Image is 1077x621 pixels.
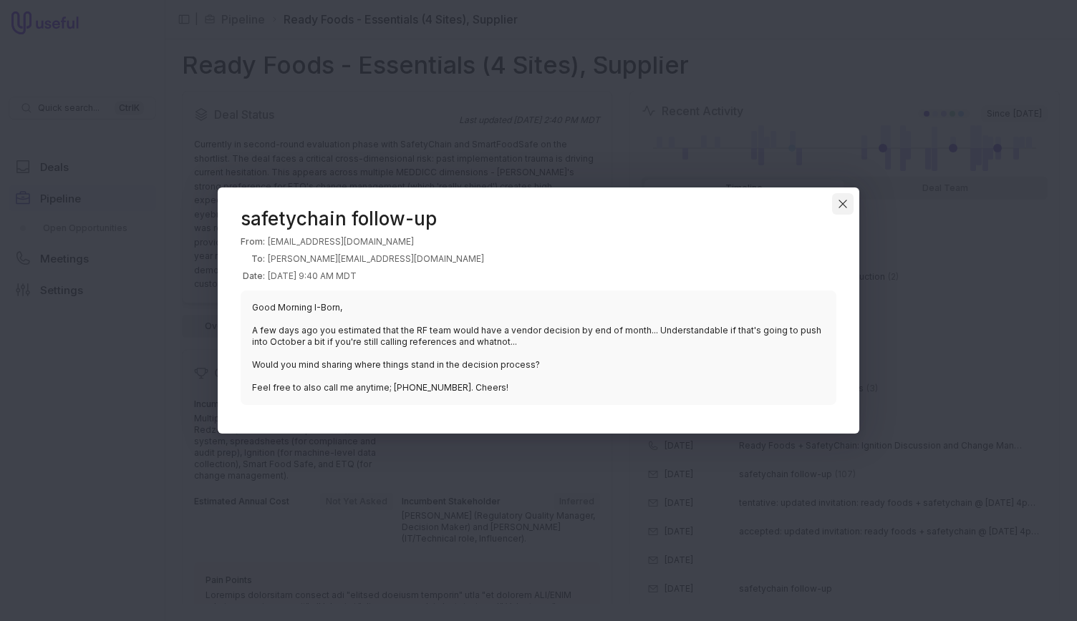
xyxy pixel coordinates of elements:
[241,268,268,285] th: Date:
[832,193,854,215] button: Close
[241,290,836,405] blockquote: Good Morning I-Born, A few days ago you estimated that the RF team would have a vendor decision b...
[241,250,268,268] th: To:
[268,270,357,281] time: [DATE] 9:40 AM MDT
[268,250,484,268] td: [PERSON_NAME][EMAIL_ADDRESS][DOMAIN_NAME]
[268,233,484,250] td: [EMAIL_ADDRESS][DOMAIN_NAME]
[241,233,268,250] th: From:
[241,210,836,228] header: safetychain follow-up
